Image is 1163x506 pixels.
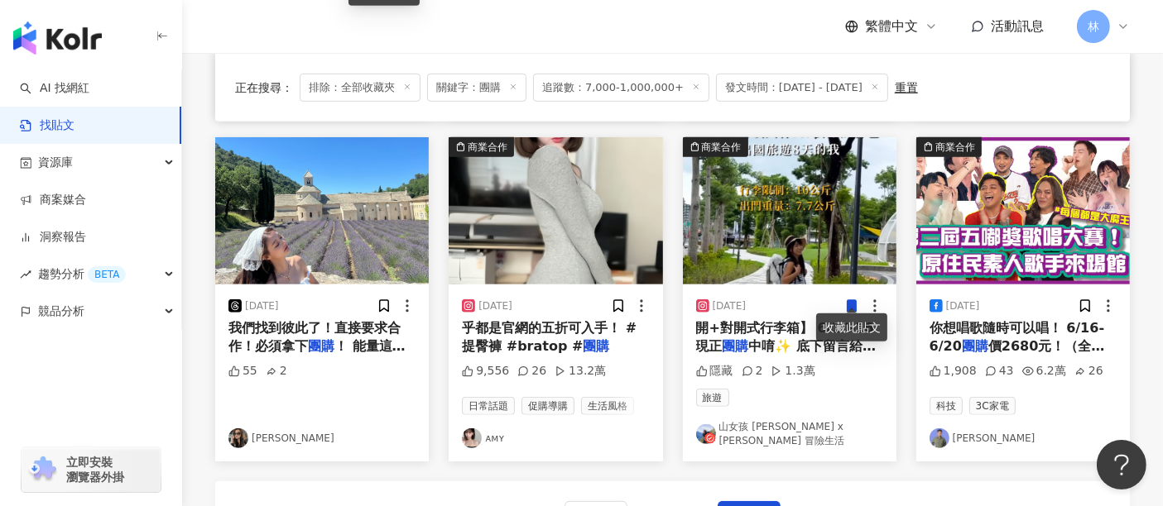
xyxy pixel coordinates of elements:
[215,137,429,284] img: post-image
[702,139,742,155] div: 商業合作
[946,299,980,313] div: [DATE]
[771,363,815,379] div: 1.3萬
[449,137,662,284] div: post-image商業合作
[13,21,102,55] img: logo
[245,299,279,313] div: [DATE]
[228,428,248,448] img: KOL Avatar
[930,428,949,448] img: KOL Avatar
[66,455,124,485] span: 立即安裝 瀏覽器外掛
[449,137,662,284] img: post-image
[235,80,293,93] span: 正在搜尋 ：
[962,338,988,354] mark: 團購
[462,428,649,448] a: KOL Avatarᴀᴍʏ
[462,363,509,379] div: 9,556
[88,266,126,283] div: BETA
[716,73,888,101] span: 發文時間：[DATE] - [DATE]
[228,363,257,379] div: 55
[38,255,126,293] span: 趨勢分析
[308,338,334,354] mark: 團購
[20,269,31,280] span: rise
[38,293,84,330] span: 競品分析
[20,117,74,134] a: 找貼文
[20,80,89,97] a: searchAI 找網紅
[521,397,574,415] span: 促購導購
[935,139,975,155] div: 商業合作
[266,363,287,379] div: 2
[478,299,512,313] div: [DATE]
[427,73,526,101] span: 關鍵字：團購
[1088,17,1099,36] span: 林
[228,338,406,372] span: ！ 能量這種東西，別人給不了， 可
[228,428,416,448] a: KOL Avatar[PERSON_NAME]
[985,363,1014,379] div: 43
[1022,363,1066,379] div: 6.2萬
[969,397,1016,415] span: 3C家電
[930,320,1104,354] span: 你想唱歌隨時可以唱！ 6/16-6/20
[20,192,86,208] a: 商案媒合
[533,73,709,101] span: 追蹤數：7,000-1,000,000+
[26,456,59,483] img: chrome extension
[462,428,482,448] img: KOL Avatar
[696,424,716,444] img: KOL Avatar
[930,397,963,415] span: 科技
[22,447,161,492] a: chrome extension立即安裝 瀏覽器外掛
[38,144,73,181] span: 資源庫
[696,320,874,354] span: 開+對開式行李箱】 6/10-16 現正
[865,17,918,36] span: 繁體中文
[462,397,515,415] span: 日常話題
[916,137,1130,284] div: post-image商業合作
[683,137,896,284] div: post-image商業合作
[696,338,877,372] span: 中唷✨ 底下留言給你行李箱連結🔗
[683,137,896,284] img: post-image
[723,338,749,354] mark: 團購
[581,397,634,415] span: 生活風格
[1074,363,1103,379] div: 26
[816,313,887,341] div: 收藏此貼文
[696,389,729,407] span: 旅遊
[930,428,1117,448] a: KOL Avatar[PERSON_NAME]
[555,363,606,379] div: 13.2萬
[696,420,883,448] a: KOL Avatar山女孩 [PERSON_NAME] x [PERSON_NAME] 冒險生活
[895,80,918,93] div: 重置
[300,73,421,101] span: 排除：全部收藏夾
[517,363,546,379] div: 26
[462,320,637,354] span: 乎都是官網的五折可入手！ #提臀褲 #bratop #
[696,363,733,379] div: 隱藏
[930,363,977,379] div: 1,908
[20,229,86,246] a: 洞察報告
[991,18,1044,34] span: 活動訊息
[742,363,763,379] div: 2
[583,338,609,354] mark: 團購
[228,320,401,354] span: 我們找到彼此了！直接要求合作！必須拿下
[930,338,1105,372] span: 價2680元！（全網最低價下殺近4折
[916,137,1130,284] img: post-image
[1097,440,1146,489] iframe: Help Scout Beacon - Open
[468,139,507,155] div: 商業合作
[713,299,747,313] div: [DATE]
